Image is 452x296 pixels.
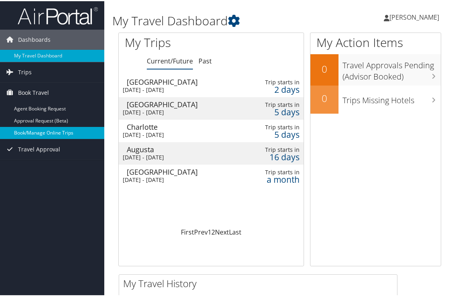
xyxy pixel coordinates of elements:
div: [DATE] - [DATE] [123,85,227,92]
div: 5 days [255,107,300,114]
img: airportal-logo.png [18,5,98,24]
div: [GEOGRAPHIC_DATA] [127,167,231,174]
h1: My Travel Dashboard [112,11,336,28]
a: 2 [211,227,215,235]
div: [DATE] - [DATE] [123,153,227,160]
div: 5 days [255,130,300,137]
h1: My Action Items [310,33,441,50]
a: 0Trips Missing Hotels [310,84,441,112]
h2: 0 [310,90,338,104]
h2: 0 [310,61,338,75]
h1: My Trips [125,33,221,50]
div: 16 days [255,152,300,159]
div: Trip starts in [255,167,300,175]
h2: My Travel History [123,276,397,289]
a: Last [229,227,241,235]
span: Travel Approval [18,138,60,158]
span: Dashboards [18,29,51,49]
div: Trip starts in [255,122,300,130]
span: Trips [18,61,32,81]
div: [DATE] - [DATE] [123,108,227,115]
div: Trip starts in [255,145,300,152]
a: First [181,227,194,235]
div: [DATE] - [DATE] [123,130,227,137]
div: Trip starts in [255,78,300,85]
a: 0Travel Approvals Pending (Advisor Booked) [310,53,441,84]
h3: Travel Approvals Pending (Advisor Booked) [343,55,441,81]
a: 1 [208,227,211,235]
a: Prev [194,227,208,235]
a: Past [199,55,212,64]
a: Next [215,227,229,235]
div: Trip starts in [255,100,300,107]
div: Augusta [127,145,231,152]
div: [DATE] - [DATE] [123,175,227,182]
a: [PERSON_NAME] [384,4,447,28]
h3: Trips Missing Hotels [343,90,441,105]
a: Current/Future [147,55,193,64]
span: Book Travel [18,82,49,102]
div: Charlotte [127,122,231,129]
div: [GEOGRAPHIC_DATA] [127,100,231,107]
span: [PERSON_NAME] [389,12,439,20]
div: a month [255,175,300,182]
div: [GEOGRAPHIC_DATA] [127,77,231,84]
div: 2 days [255,85,300,92]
